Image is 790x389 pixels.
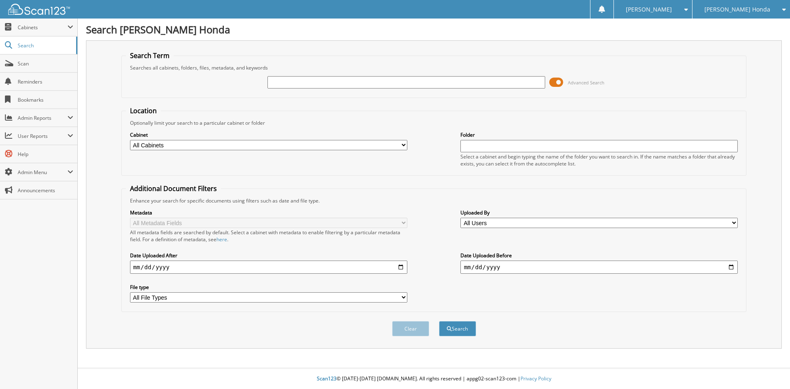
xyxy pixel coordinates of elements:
[130,131,407,138] label: Cabinet
[568,79,604,86] span: Advanced Search
[130,209,407,216] label: Metadata
[126,119,742,126] div: Optionally limit your search to a particular cabinet or folder
[18,24,67,31] span: Cabinets
[460,252,738,259] label: Date Uploaded Before
[8,4,70,15] img: scan123-logo-white.svg
[18,42,72,49] span: Search
[130,284,407,291] label: File type
[130,229,407,243] div: All metadata fields are searched by default. Select a cabinet with metadata to enable filtering b...
[18,133,67,140] span: User Reports
[460,131,738,138] label: Folder
[126,64,742,71] div: Searches all cabinets, folders, files, metadata, and keywords
[130,252,407,259] label: Date Uploaded After
[520,375,551,382] a: Privacy Policy
[78,369,790,389] div: © [DATE]-[DATE] [DOMAIN_NAME]. All rights reserved | appg02-scan123-com |
[18,151,73,158] span: Help
[216,236,227,243] a: here
[18,114,67,121] span: Admin Reports
[126,106,161,115] legend: Location
[626,7,672,12] span: [PERSON_NAME]
[439,321,476,336] button: Search
[126,51,174,60] legend: Search Term
[392,321,429,336] button: Clear
[460,153,738,167] div: Select a cabinet and begin typing the name of the folder you want to search in. If the name match...
[18,187,73,194] span: Announcements
[130,261,407,274] input: start
[126,197,742,204] div: Enhance your search for specific documents using filters such as date and file type.
[126,184,221,193] legend: Additional Document Filters
[86,23,782,36] h1: Search [PERSON_NAME] Honda
[460,209,738,216] label: Uploaded By
[704,7,770,12] span: [PERSON_NAME] Honda
[18,96,73,103] span: Bookmarks
[18,169,67,176] span: Admin Menu
[18,78,73,85] span: Reminders
[18,60,73,67] span: Scan
[317,375,337,382] span: Scan123
[460,261,738,274] input: end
